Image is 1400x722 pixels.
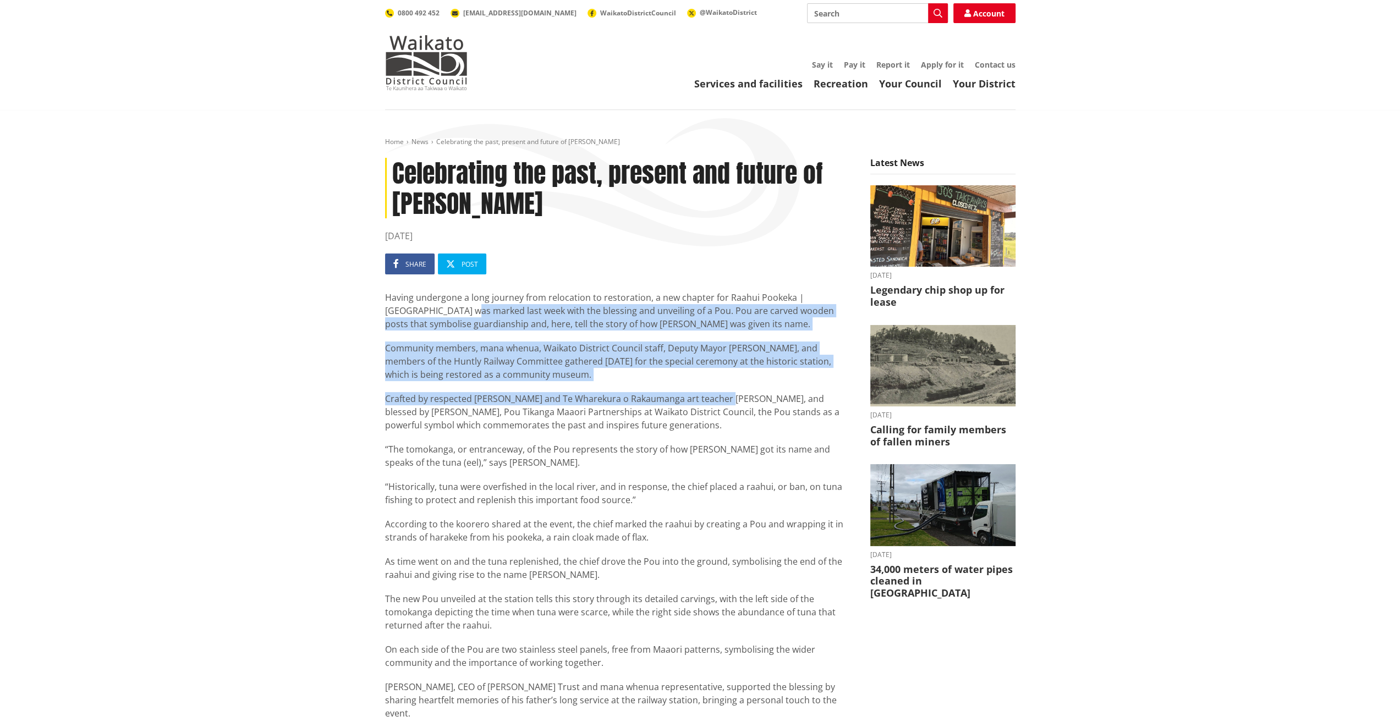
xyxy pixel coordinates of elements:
time: [DATE] [870,552,1015,558]
span: @WaikatoDistrict [700,8,757,17]
nav: breadcrumb [385,137,1015,147]
a: A black-and-white historic photograph shows a hillside with trees, small buildings, and cylindric... [870,325,1015,448]
span: [EMAIL_ADDRESS][DOMAIN_NAME] [463,8,577,18]
p: The new Pou unveiled at the station tells this story through its detailed carvings, with the left... [385,592,854,632]
time: [DATE] [870,412,1015,418]
span: Share [405,260,426,269]
span: WaikatoDistrictCouncil [600,8,676,18]
p: According to the koorero shared at the event, the chief marked the raahui by creating a Pou and w... [385,517,854,544]
img: Glen Afton Mine 1939 [870,325,1015,407]
img: Waikato District Council - Te Kaunihera aa Takiwaa o Waikato [385,35,468,90]
a: [DATE] 34,000 meters of water pipes cleaned in [GEOGRAPHIC_DATA] [870,464,1015,599]
a: Report it [876,59,910,70]
a: [EMAIL_ADDRESS][DOMAIN_NAME] [451,8,577,18]
a: Your Council [879,77,942,90]
p: “Historically, tuna were overfished in the local river, and in response, the chief placed a raahu... [385,480,854,506]
h3: Calling for family members of fallen miners [870,424,1015,448]
a: News [411,137,429,146]
p: “The tomokanga, or entranceway, of the Pou represents the story of how [PERSON_NAME] got its name... [385,443,854,469]
a: Account [953,3,1015,23]
span: Post [462,260,478,269]
p: Community members, mana whenua, Waikato District Council staff, Deputy Mayor [PERSON_NAME], and m... [385,341,854,381]
a: Apply for it [921,59,964,70]
h3: 34,000 meters of water pipes cleaned in [GEOGRAPHIC_DATA] [870,564,1015,599]
a: Outdoor takeaway stand with chalkboard menus listing various foods, like burgers and chips. A fri... [870,185,1015,308]
p: As time went on and the tuna replenished, the chief drove the Pou into the ground, symbolising th... [385,555,854,581]
img: Jo's takeaways, Papahua Reserve, Raglan [870,185,1015,267]
a: Services and facilities [694,77,803,90]
a: Your District [953,77,1015,90]
a: Share [385,253,435,274]
img: NO-DES unit flushing water pipes in Huntly [870,464,1015,546]
h1: Celebrating the past, present and future of [PERSON_NAME] [385,158,854,218]
a: Pay it [844,59,865,70]
p: Having undergone a long journey from relocation to restoration, a new chapter for Raahui Pookeka ... [385,291,854,330]
time: [DATE] [870,272,1015,279]
a: WaikatoDistrictCouncil [588,8,676,18]
a: Say it [812,59,833,70]
a: Home [385,137,404,146]
a: 0800 492 452 [385,8,440,18]
a: Post [438,253,486,274]
p: On each side of the Pou are two stainless steel panels, free from Maaori patterns, symbolising th... [385,643,854,669]
span: 0800 492 452 [398,8,440,18]
p: Crafted by respected [PERSON_NAME] and Te Wharekura o Rakaumanga art teacher [PERSON_NAME], and b... [385,392,854,432]
h3: Legendary chip shop up for lease [870,284,1015,308]
p: [PERSON_NAME], CEO of [PERSON_NAME] Trust and mana whenua representative, supported the blessing ... [385,680,854,720]
a: Recreation [814,77,868,90]
a: @WaikatoDistrict [687,8,757,17]
a: Contact us [975,59,1015,70]
h5: Latest News [870,158,1015,174]
time: [DATE] [385,229,854,242]
span: Celebrating the past, present and future of [PERSON_NAME] [436,137,620,146]
input: Search input [807,3,948,23]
